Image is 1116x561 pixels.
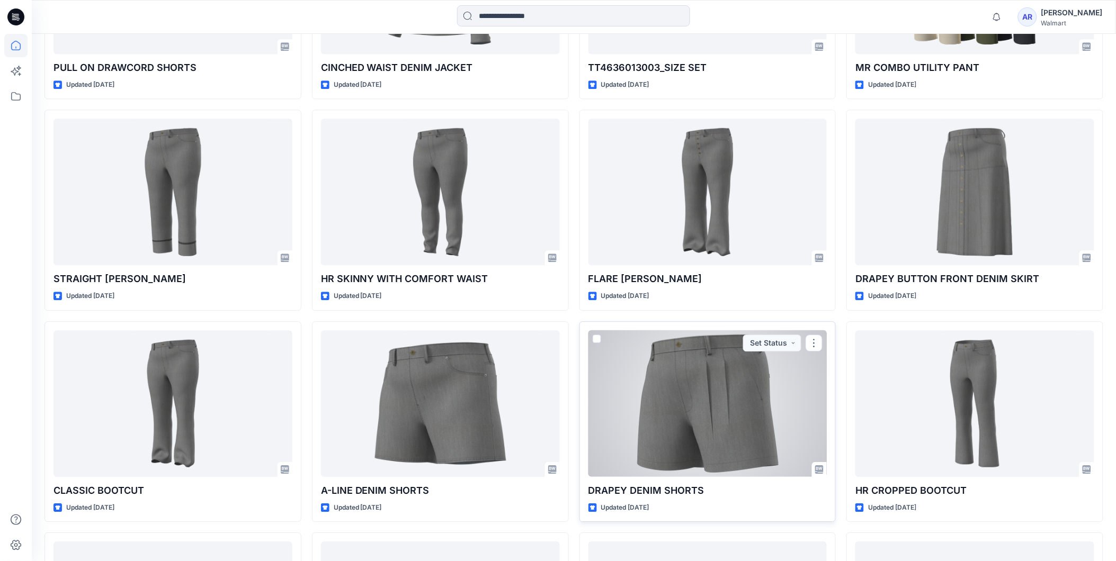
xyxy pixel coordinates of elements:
p: DRAPEY DENIM SHORTS [588,483,827,498]
a: DRAPEY BUTTON FRONT DENIM SKIRT [855,119,1094,265]
p: Updated [DATE] [334,502,382,513]
p: Updated [DATE] [601,291,649,302]
p: DRAPEY BUTTON FRONT DENIM SKIRT [855,272,1094,286]
p: HR CROPPED BOOTCUT [855,483,1094,498]
p: HR SKINNY WITH COMFORT WAIST [321,272,560,286]
p: Updated [DATE] [334,79,382,91]
p: CINCHED WAIST DENIM JACKET [321,60,560,75]
a: CLASSIC BOOTCUT [53,330,292,477]
p: CLASSIC BOOTCUT [53,483,292,498]
p: Updated [DATE] [601,502,649,513]
a: A-LINE DENIM SHORTS [321,330,560,477]
p: PULL ON DRAWCORD SHORTS [53,60,292,75]
p: Updated [DATE] [66,79,114,91]
a: STRAIGHT CUFF JEAN [53,119,292,265]
div: Walmart [1041,19,1103,27]
p: Updated [DATE] [601,79,649,91]
a: FLARE JEAN [588,119,827,265]
p: TT4636013003_SIZE SET [588,60,827,75]
p: STRAIGHT [PERSON_NAME] [53,272,292,286]
p: Updated [DATE] [868,502,916,513]
p: FLARE [PERSON_NAME] [588,272,827,286]
a: HR CROPPED BOOTCUT [855,330,1094,477]
a: DRAPEY DENIM SHORTS [588,330,827,477]
p: Updated [DATE] [868,291,916,302]
p: Updated [DATE] [66,291,114,302]
p: A-LINE DENIM SHORTS [321,483,560,498]
a: HR SKINNY WITH COMFORT WAIST [321,119,560,265]
p: Updated [DATE] [66,502,114,513]
div: [PERSON_NAME] [1041,6,1103,19]
p: Updated [DATE] [334,291,382,302]
p: MR COMBO UTILITY PANT [855,60,1094,75]
p: Updated [DATE] [868,79,916,91]
div: AR [1018,7,1037,26]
